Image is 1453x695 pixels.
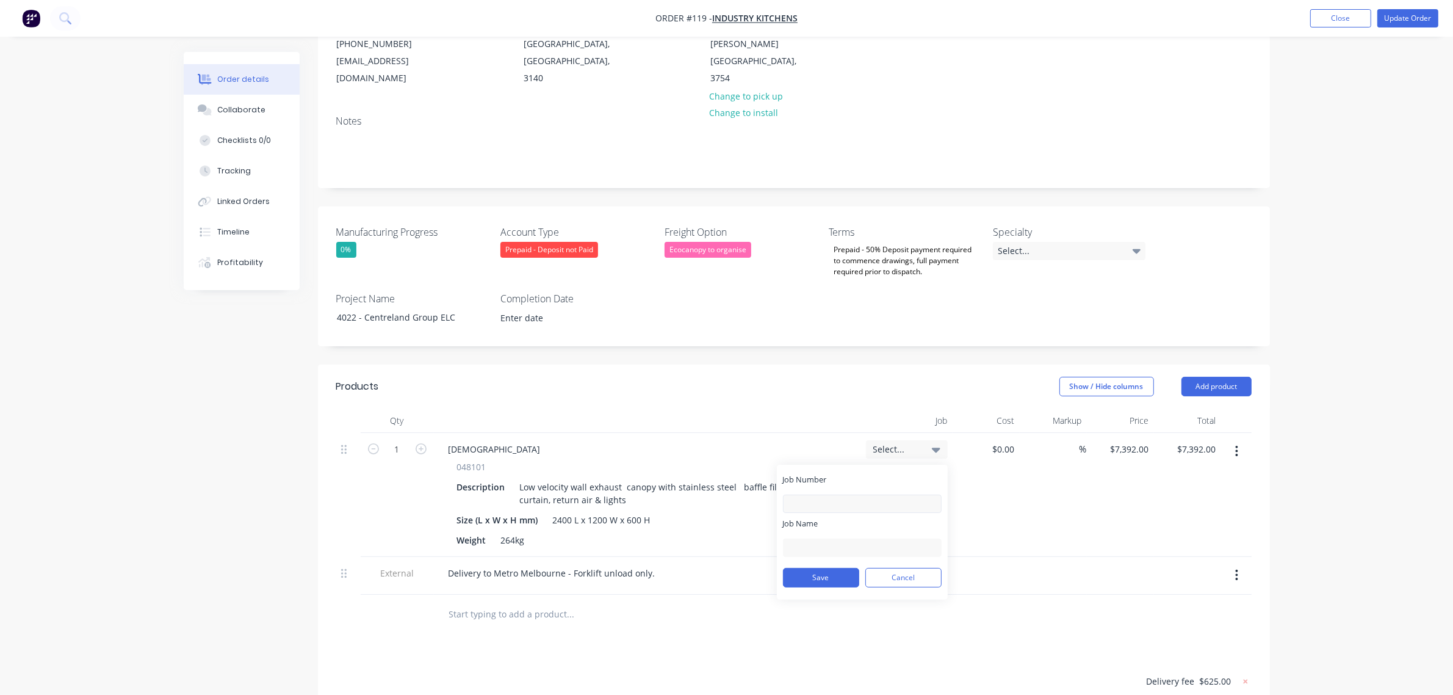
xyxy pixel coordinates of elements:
[703,87,790,104] button: Change to pick up
[327,308,480,326] div: 4022 - Centreland Group ELC
[1087,409,1154,433] div: Price
[439,440,550,458] div: [DEMOGRAPHIC_DATA]
[22,9,40,27] img: Factory
[336,242,356,258] div: 0%
[515,478,838,509] div: Low velocity wall exhaust canopy with stainless steel baffle filters, air curtain, return air & l...
[1154,409,1221,433] div: Total
[710,35,812,87] div: [PERSON_NAME][GEOGRAPHIC_DATA], 3754
[336,291,489,306] label: Project Name
[513,18,635,87] div: [STREET_ADDRESS][GEOGRAPHIC_DATA], [GEOGRAPHIC_DATA], 3140
[336,225,489,239] label: Manufacturing Progress
[783,518,942,529] label: Job Name
[184,217,300,247] button: Timeline
[217,104,265,115] div: Collaborate
[217,166,251,176] div: Tracking
[337,53,438,87] div: [EMAIL_ADDRESS][DOMAIN_NAME]
[217,135,271,146] div: Checklists 0/0
[500,291,653,306] label: Completion Date
[500,242,598,258] div: Prepaid - Deposit not Paid
[829,242,981,280] div: Prepaid - 50% Deposit payment required to commence drawings, full payment required prior to dispa...
[457,460,486,473] span: 048101
[873,443,920,456] span: Select...
[366,567,429,580] span: External
[703,104,785,121] button: Change to install
[217,257,263,268] div: Profitability
[524,35,625,87] div: [GEOGRAPHIC_DATA], [GEOGRAPHIC_DATA], 3140
[1020,409,1087,433] div: Markup
[548,511,655,529] div: 2400 L x 1200 W x 600 H
[1377,9,1438,27] button: Update Order
[184,247,300,278] button: Profitability
[700,18,822,87] div: [STREET_ADDRESS][PERSON_NAME][GEOGRAPHIC_DATA], 3754
[336,379,379,394] div: Products
[452,478,510,496] div: Description
[361,409,434,433] div: Qty
[449,602,693,627] input: Start typing to add a product...
[217,74,269,85] div: Order details
[783,474,942,486] label: Job Number
[337,35,438,53] div: [PHONE_NUMBER]
[500,225,653,239] label: Account Type
[1147,675,1195,687] span: Delivery fee
[184,125,300,156] button: Checklists 0/0
[184,156,300,186] button: Tracking
[655,13,712,24] span: Order #119 -
[336,115,1252,127] div: Notes
[439,564,665,582] div: Delivery to Metro Melbourne - Forklift unload only.
[861,409,953,433] div: Job
[665,242,751,258] div: Ecocanopy to organise
[492,309,644,327] input: Enter date
[496,531,530,549] div: 264kg
[783,568,859,588] button: Save
[993,225,1145,239] label: Specialty
[1181,377,1252,396] button: Add product
[184,64,300,95] button: Order details
[829,225,981,239] label: Terms
[712,13,798,24] a: Industry Kitchens
[1059,377,1154,396] button: Show / Hide columns
[184,186,300,217] button: Linked Orders
[326,18,449,87] div: Industry Kitchens[PHONE_NUMBER][EMAIL_ADDRESS][DOMAIN_NAME]
[452,531,491,549] div: Weight
[184,95,300,125] button: Collaborate
[1310,9,1371,27] button: Close
[1200,675,1231,688] span: $625.00
[1080,442,1087,456] span: %
[865,568,942,588] button: Cancel
[217,196,270,207] div: Linked Orders
[953,409,1020,433] div: Cost
[217,227,250,238] div: Timeline
[665,225,817,239] label: Freight Option
[993,242,1145,260] div: Select...
[452,511,543,529] div: Size (L x W x H mm)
